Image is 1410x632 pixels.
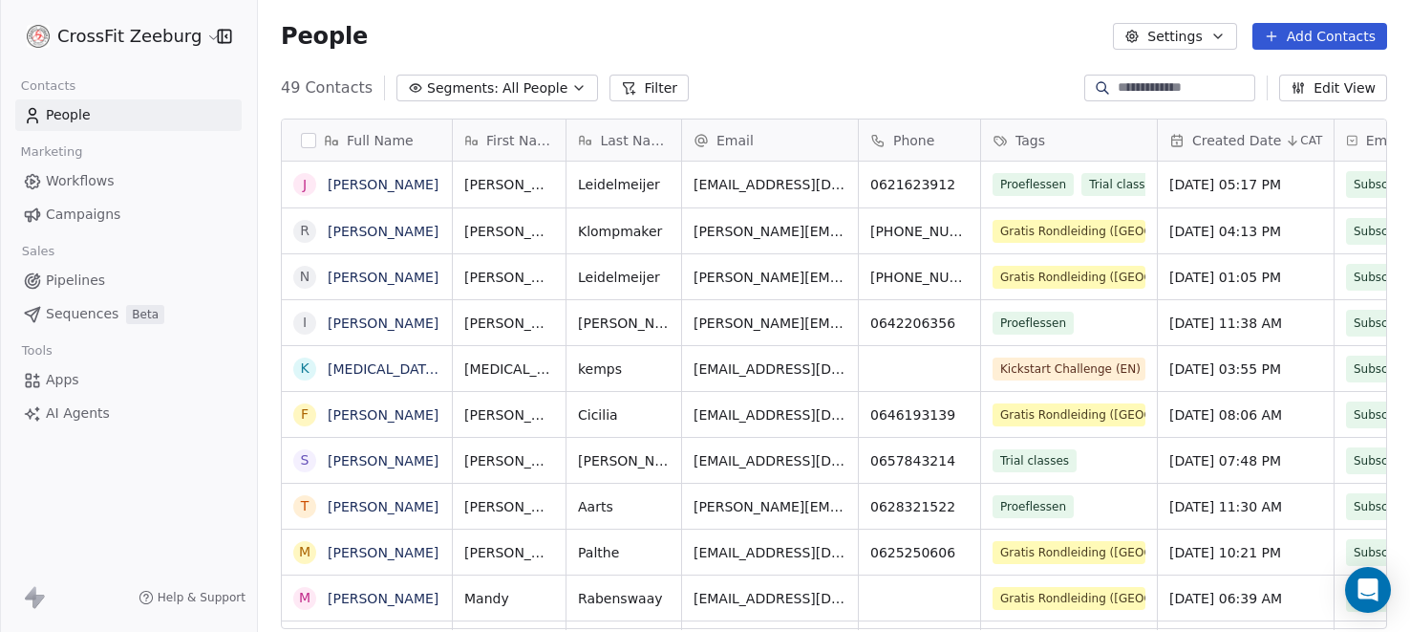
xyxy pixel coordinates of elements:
span: [PERSON_NAME][EMAIL_ADDRESS][PERSON_NAME][DOMAIN_NAME] [694,497,846,516]
span: [DATE] 04:13 PM [1169,222,1322,241]
span: Trial classes [993,449,1077,472]
div: Phone [859,120,980,161]
span: [PERSON_NAME] [578,314,670,333]
a: Apps [15,364,242,396]
div: R [300,221,310,241]
span: Full Name [347,131,414,150]
span: Proeflessen [993,173,1074,196]
a: [PERSON_NAME] [328,407,438,423]
a: AI Agents [15,398,242,429]
a: [PERSON_NAME] [328,545,438,560]
span: Campaigns [46,205,120,225]
div: Created DateCAT [1158,120,1334,161]
span: AI Agents [46,403,110,424]
div: N [300,267,310,287]
span: [PERSON_NAME] [464,497,554,516]
span: [PHONE_NUMBER] [870,222,969,241]
button: CrossFit Zeeburg [23,20,203,53]
span: [EMAIL_ADDRESS][DOMAIN_NAME] [694,589,846,608]
span: Created Date [1192,131,1281,150]
span: Sequences [46,304,118,324]
span: Gratis Rondleiding ([GEOGRAPHIC_DATA]) [993,403,1145,426]
span: [PERSON_NAME] [464,543,554,562]
a: Help & Support [139,590,246,605]
span: kemps [578,360,670,379]
span: Proeflessen [993,495,1074,518]
span: [DATE] 10:21 PM [1169,543,1322,562]
span: [PERSON_NAME] [578,451,670,470]
span: [PERSON_NAME][EMAIL_ADDRESS][DOMAIN_NAME] [694,268,846,287]
span: Rabenswaay [578,589,670,608]
span: Tools [13,337,60,365]
a: SequencesBeta [15,298,242,330]
span: [DATE] 11:38 AM [1169,314,1322,333]
span: Kickstart Challenge (EN) [993,358,1145,381]
span: Beta [126,305,164,324]
div: Open Intercom Messenger [1345,567,1391,613]
span: [DATE] 11:30 AM [1169,497,1322,516]
span: Aarts [578,497,670,516]
span: Last Name [600,131,670,150]
button: Add Contacts [1252,23,1387,50]
span: All People [502,78,567,98]
span: [DATE] 03:55 PM [1169,360,1322,379]
img: logo%20website.jpg [27,25,50,48]
span: CAT [1300,133,1322,148]
a: Campaigns [15,199,242,230]
a: [PERSON_NAME] [328,453,438,469]
a: Pipelines [15,265,242,296]
span: [PHONE_NUMBER] [870,268,969,287]
span: Workflows [46,171,115,191]
div: Email [682,120,858,161]
span: [PERSON_NAME] [464,268,554,287]
div: First Name [453,120,566,161]
span: Gratis Rondleiding ([GEOGRAPHIC_DATA]) [993,220,1145,243]
div: M [299,542,310,562]
span: Proeflessen [993,312,1074,335]
span: [MEDICAL_DATA] [464,360,554,379]
span: [EMAIL_ADDRESS][DOMAIN_NAME] [694,543,846,562]
div: J [303,175,307,195]
div: grid [282,162,453,630]
a: [PERSON_NAME] [328,591,438,606]
span: Help & Support [158,590,246,605]
span: [DATE] 08:06 AM [1169,405,1322,425]
a: [MEDICAL_DATA][PERSON_NAME] [328,361,550,377]
span: First Name [486,131,554,150]
span: [DATE] 06:39 AM [1169,589,1322,608]
span: CrossFit Zeeburg [57,24,202,49]
span: Gratis Rondleiding ([GEOGRAPHIC_DATA]) [993,266,1145,289]
span: People [281,22,368,51]
span: Marketing [12,138,91,166]
span: [DATE] 07:48 PM [1169,451,1322,470]
span: Contacts [12,72,84,100]
a: [PERSON_NAME] [328,224,438,239]
a: [PERSON_NAME] [328,177,438,192]
a: People [15,99,242,131]
span: Leidelmeijer [578,175,670,194]
a: [PERSON_NAME] [328,316,438,331]
span: Gratis Rondleiding ([GEOGRAPHIC_DATA]) [993,587,1145,610]
span: Phone [893,131,934,150]
span: Klompmaker [578,222,670,241]
span: Mandy [464,589,554,608]
button: Settings [1113,23,1236,50]
span: [EMAIL_ADDRESS][DOMAIN_NAME] [694,451,846,470]
span: People [46,105,91,125]
span: Gratis Rondleiding ([GEOGRAPHIC_DATA]) [993,541,1145,564]
span: Palthe [578,543,670,562]
span: [PERSON_NAME] [464,222,554,241]
div: Full Name [282,120,452,161]
button: Edit View [1279,75,1387,101]
a: Workflows [15,165,242,197]
div: Last Name [566,120,681,161]
span: [PERSON_NAME] [464,451,554,470]
span: Apps [46,370,79,390]
span: Sales [13,237,63,266]
span: [PERSON_NAME][EMAIL_ADDRESS][DOMAIN_NAME] [694,314,846,333]
div: k [300,359,309,379]
span: Pipelines [46,271,105,291]
span: Email [716,131,754,150]
span: Leidelmeijer [578,268,670,287]
span: 0628321522 [870,497,969,516]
